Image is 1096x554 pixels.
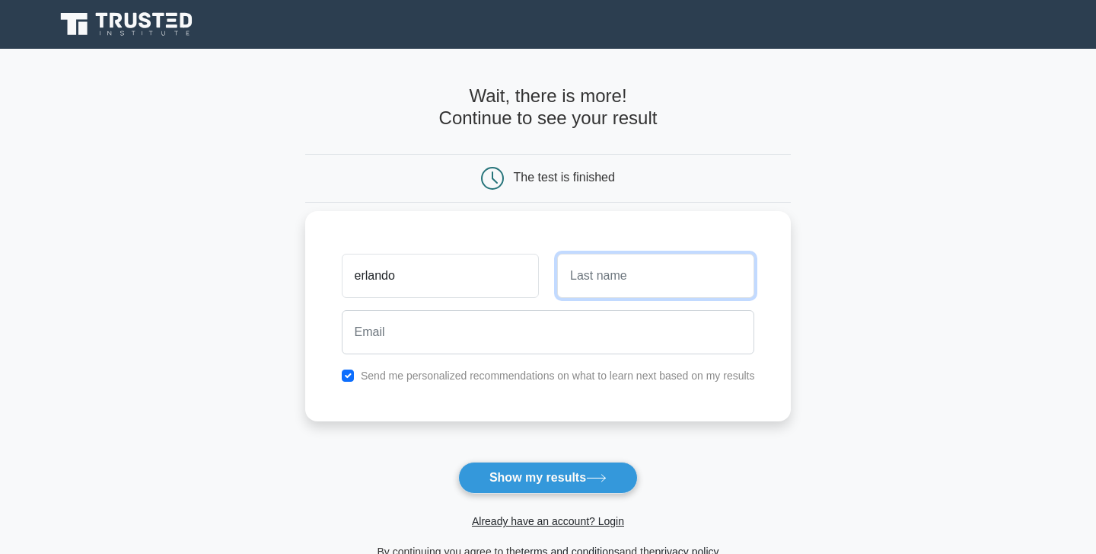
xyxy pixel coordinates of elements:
[472,515,624,527] a: Already have an account? Login
[305,85,792,130] h4: Wait, there is more! Continue to see your result
[557,254,754,298] input: Last name
[458,462,638,494] button: Show my results
[514,171,615,184] div: The test is finished
[361,370,755,382] label: Send me personalized recommendations on what to learn next based on my results
[342,310,755,354] input: Email
[342,254,539,298] input: First name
